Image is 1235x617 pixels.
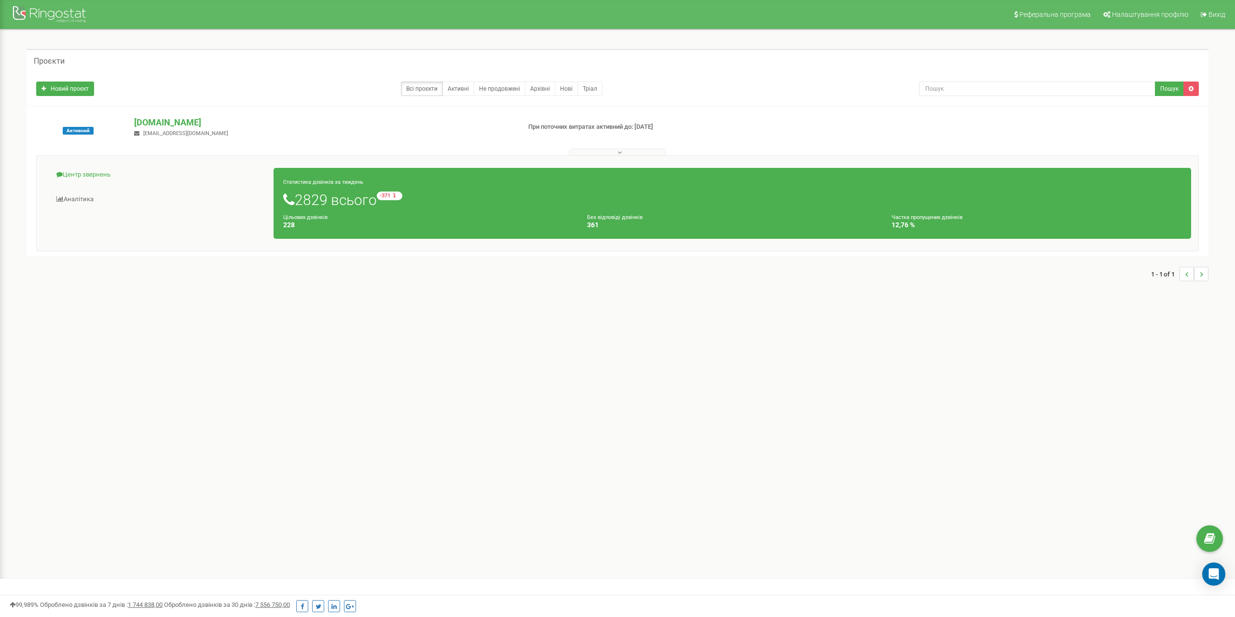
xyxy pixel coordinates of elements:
a: Архівні [525,82,555,96]
a: Нові [555,82,578,96]
a: Аналiтика [44,188,274,211]
p: При поточних витратах активний до: [DATE] [528,123,808,132]
small: Цільових дзвінків [283,214,328,220]
a: Центр звернень [44,163,274,187]
span: 1 - 1 of 1 [1151,267,1180,281]
span: Реферальна програма [1019,11,1091,18]
a: Всі проєкти [401,82,443,96]
h4: 361 [587,221,877,229]
span: [EMAIL_ADDRESS][DOMAIN_NAME] [143,130,228,137]
input: Пошук [919,82,1155,96]
a: Активні [442,82,474,96]
small: -371 [377,192,402,200]
a: Новий проєкт [36,82,94,96]
a: Тріал [577,82,603,96]
button: Пошук [1155,82,1184,96]
small: Статистика дзвінків за тиждень [283,179,363,185]
span: Налаштування профілю [1112,11,1188,18]
small: Частка пропущених дзвінків [892,214,962,220]
h4: 12,76 % [892,221,1181,229]
small: Без відповіді дзвінків [587,214,643,220]
h4: 228 [283,221,573,229]
h1: 2829 всього [283,192,1181,208]
a: Не продовжені [474,82,525,96]
nav: ... [1151,257,1208,291]
h5: Проєкти [34,57,65,66]
span: Вихід [1208,11,1225,18]
p: [DOMAIN_NAME] [134,116,512,129]
span: Активний [63,127,94,135]
div: Open Intercom Messenger [1202,562,1225,586]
